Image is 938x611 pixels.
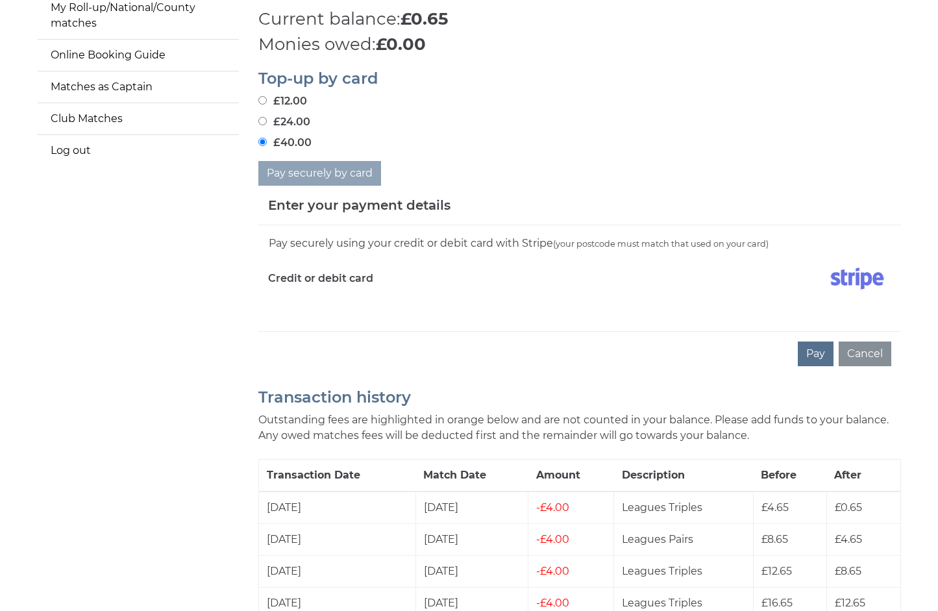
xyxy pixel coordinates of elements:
a: Log out [38,135,239,166]
small: (your postcode must match that used on your card) [553,239,769,249]
button: Pay [798,342,833,366]
input: £40.00 [258,138,267,146]
a: Online Booking Guide [38,40,239,71]
td: Leagues Pairs [614,524,753,556]
th: Match Date [415,460,528,492]
h5: Enter your payment details [268,195,450,215]
span: £8.65 [835,565,861,577]
th: Transaction Date [258,460,415,492]
span: £12.65 [761,565,792,577]
td: Leagues Triples [614,556,753,588]
h2: Top-up by card [258,70,901,87]
th: Amount [528,460,614,492]
span: £4.65 [761,501,789,514]
td: [DATE] [258,524,415,556]
button: Pay securely by card [258,161,381,186]
p: Outstanding fees are highlighted in orange below and are not counted in your balance. Please add ... [258,412,901,443]
span: £16.65 [761,597,793,609]
td: [DATE] [258,492,415,524]
strong: £0.00 [376,34,426,55]
td: [DATE] [415,492,528,524]
span: £4.00 [536,533,569,545]
td: [DATE] [415,524,528,556]
td: Leagues Triples [614,492,753,524]
strong: £0.65 [401,8,448,29]
th: Description [614,460,753,492]
h2: Transaction history [258,389,901,406]
th: Before [753,460,826,492]
span: £0.65 [835,501,862,514]
td: [DATE] [415,556,528,588]
a: Matches as Captain [38,71,239,103]
td: [DATE] [258,556,415,588]
button: Cancel [839,342,891,366]
span: £4.00 [536,565,569,577]
span: £4.00 [536,501,569,514]
div: Pay securely using your credit or debit card with Stripe [268,235,891,252]
p: Monies owed: [258,32,901,57]
input: £24.00 [258,117,267,125]
label: £40.00 [258,135,312,151]
iframe: Secure card payment input frame [268,300,891,311]
th: After [826,460,900,492]
span: £4.00 [536,597,569,609]
label: £12.00 [258,94,307,109]
label: £24.00 [258,114,310,130]
input: £12.00 [258,96,267,105]
label: Credit or debit card [268,262,373,295]
span: £12.65 [835,597,865,609]
p: Current balance: [258,6,901,32]
span: £8.65 [761,533,788,545]
span: £4.65 [835,533,862,545]
a: Club Matches [38,103,239,134]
